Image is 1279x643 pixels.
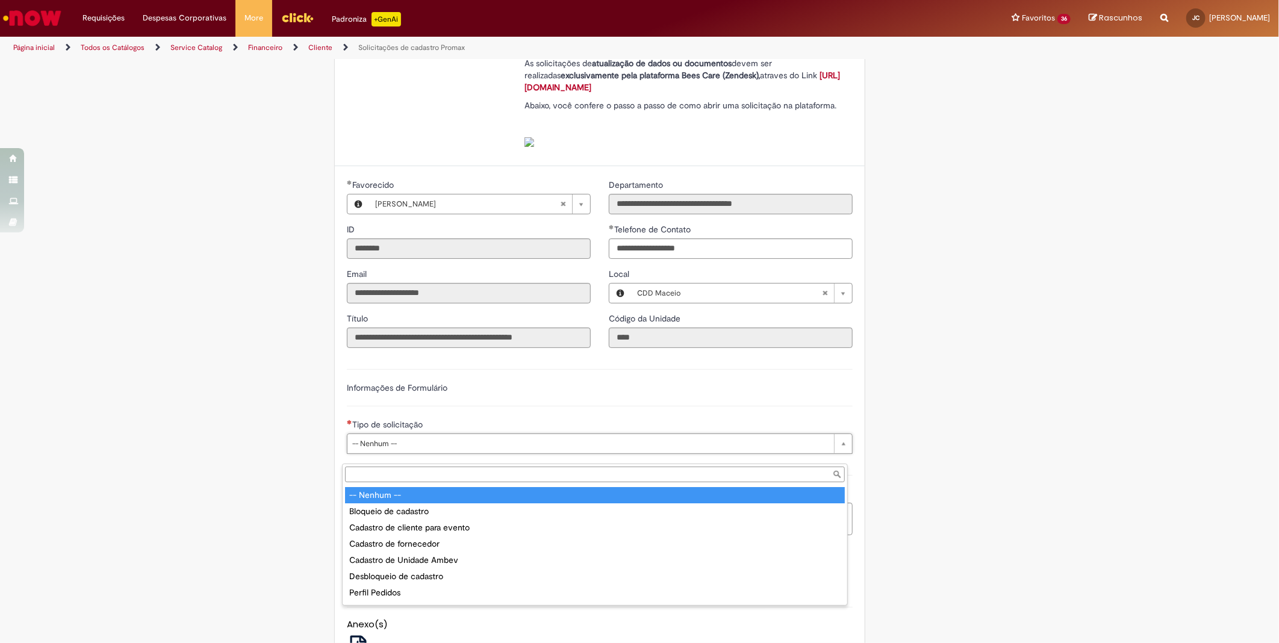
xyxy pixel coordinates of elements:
[343,485,847,605] ul: Tipo de solicitação
[345,487,845,503] div: -- Nenhum --
[345,601,845,617] div: Reativação de Cadastro de Clientes Promax
[345,552,845,568] div: Cadastro de Unidade Ambev
[345,503,845,520] div: Bloqueio de cadastro
[345,536,845,552] div: Cadastro de fornecedor
[345,568,845,585] div: Desbloqueio de cadastro
[345,585,845,601] div: Perfil Pedidos
[345,520,845,536] div: Cadastro de cliente para evento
